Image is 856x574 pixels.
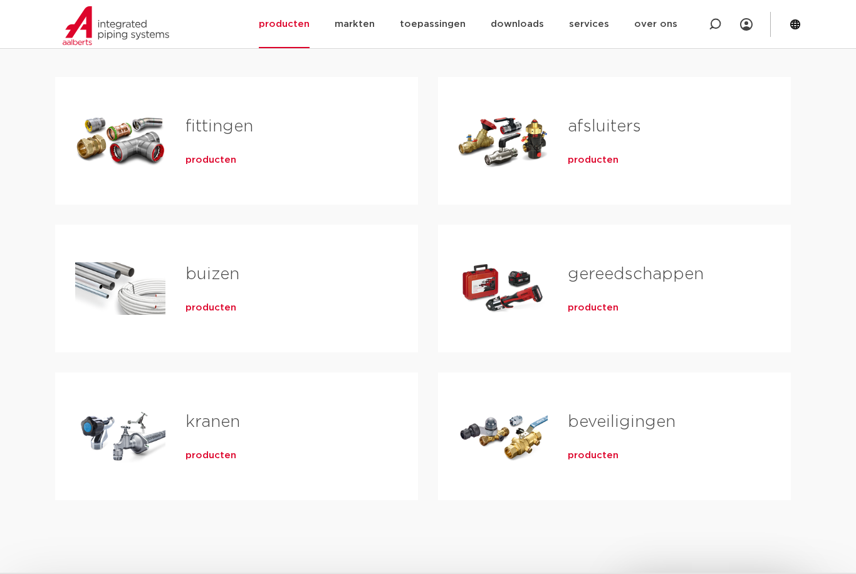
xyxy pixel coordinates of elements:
a: producten [185,154,236,167]
a: beveiligingen [568,414,676,430]
a: producten [568,449,619,462]
a: producten [568,302,619,314]
a: afsluiters [568,118,641,135]
a: producten [185,302,236,314]
a: producten [185,449,236,462]
a: producten [568,154,619,167]
div: Tabs. Open items met enter of spatie, sluit af met escape en navigeer met de pijltoetsen. [55,6,801,520]
a: buizen [185,266,239,282]
a: gereedschappen [568,266,704,282]
a: fittingen [185,118,253,135]
a: kranen [185,414,240,430]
